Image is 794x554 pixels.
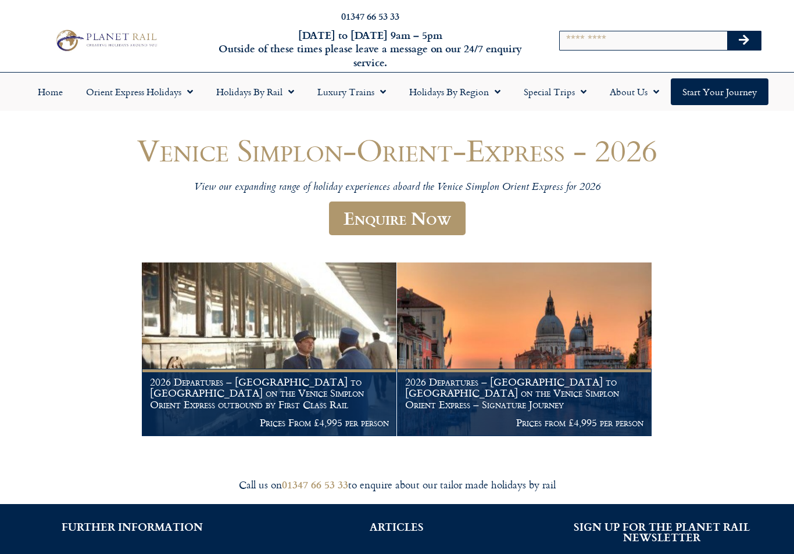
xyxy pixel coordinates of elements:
nav: Menu [6,78,788,105]
a: 2026 Departures – [GEOGRAPHIC_DATA] to [GEOGRAPHIC_DATA] on the Venice Simplon Orient Express out... [142,262,397,437]
button: Search [727,31,761,50]
p: Prices from £4,995 per person [405,417,644,429]
a: About Us [598,78,671,105]
a: 01347 66 53 33 [341,9,399,23]
a: Luxury Trains [306,78,398,105]
a: 2026 Departures – [GEOGRAPHIC_DATA] to [GEOGRAPHIC_DATA] on the Venice Simplon Orient Express – S... [397,262,652,437]
p: View our expanding range of holiday experiences aboard the Venice Simplon Orient Express for 2026 [48,181,746,195]
img: Planet Rail Train Holidays Logo [52,27,160,54]
a: Holidays by Rail [205,78,306,105]
a: Special Trips [512,78,598,105]
p: Prices From £4,995 per person [150,417,389,429]
a: Orient Express Holidays [74,78,205,105]
div: Call us on to enquire about our tailor made holidays by rail [71,478,723,491]
h2: FURTHER INFORMATION [17,521,247,532]
h1: 2026 Departures – [GEOGRAPHIC_DATA] to [GEOGRAPHIC_DATA] on the Venice Simplon Orient Express out... [150,376,389,411]
a: Enquire Now [329,202,466,236]
img: Orient Express Special Venice compressed [397,262,652,436]
h1: 2026 Departures – [GEOGRAPHIC_DATA] to [GEOGRAPHIC_DATA] on the Venice Simplon Orient Express – S... [405,376,644,411]
h2: ARTICLES [282,521,512,532]
h2: SIGN UP FOR THE PLANET RAIL NEWSLETTER [547,521,777,542]
a: Holidays by Region [398,78,512,105]
a: Home [26,78,74,105]
a: Start your Journey [671,78,768,105]
h1: Venice Simplon-Orient-Express - 2026 [48,133,746,167]
h6: [DATE] to [DATE] 9am – 5pm Outside of these times please leave a message on our 24/7 enquiry serv... [214,28,526,69]
a: 01347 66 53 33 [282,477,348,492]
